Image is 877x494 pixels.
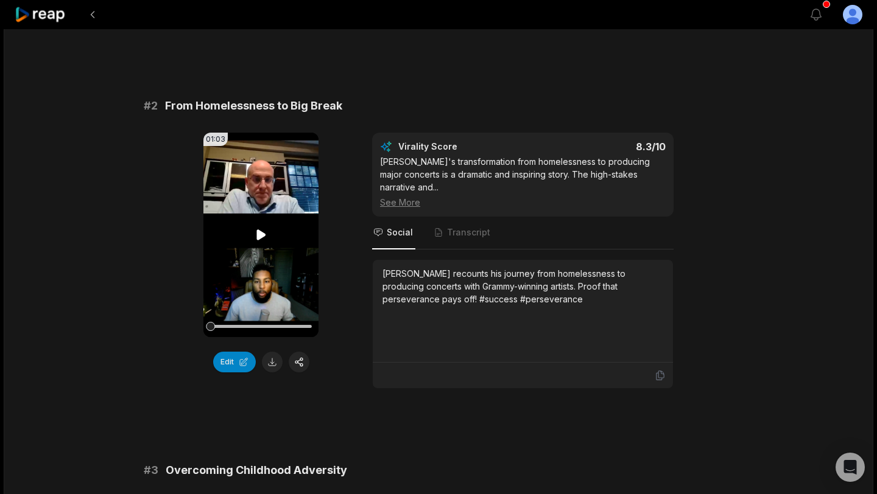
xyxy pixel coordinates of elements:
[398,141,529,153] div: Virality Score
[447,226,490,238] span: Transcript
[144,97,158,114] span: # 2
[387,226,413,238] span: Social
[213,352,256,372] button: Edit
[836,453,865,482] div: Open Intercom Messenger
[144,462,158,479] span: # 3
[380,155,666,209] div: [PERSON_NAME]'s transformation from homelessness to producing major concerts is a dramatic and in...
[535,141,666,153] div: 8.3 /10
[380,196,666,209] div: See More
[203,133,319,337] video: Your browser does not support mp4 format.
[166,462,347,479] span: Overcoming Childhood Adversity
[165,97,342,114] span: From Homelessness to Big Break
[382,267,663,305] div: [PERSON_NAME] recounts his journey from homelessness to producing concerts with Grammy-winning ar...
[372,217,674,249] nav: Tabs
